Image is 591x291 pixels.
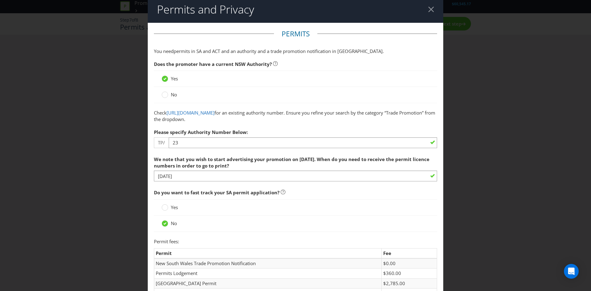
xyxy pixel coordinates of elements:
[174,48,383,54] span: permits in SA and ACT and an authority and a trade promotion notification in [GEOGRAPHIC_DATA]
[154,156,429,169] span: We note that you wish to start advertising your promotion on [DATE]. When do you need to receive ...
[564,264,579,279] div: Open Intercom Messenger
[154,278,382,288] td: [GEOGRAPHIC_DATA] Permit
[154,48,174,54] span: You need
[274,29,317,39] legend: Permits
[154,110,435,122] span: for an existing authority number. Ensure you refine your search by the category “Trade Promotion”...
[167,110,215,116] a: [URL][DOMAIN_NAME]
[154,248,382,258] td: Permit
[171,75,178,82] span: Yes
[381,278,437,288] td: $2,785.00
[154,269,382,278] td: Permits Lodgement
[157,3,254,16] h2: Permits and Privacy
[381,248,437,258] td: Fee
[154,171,437,181] input: DD/MM/YY
[171,91,177,98] span: No
[154,238,437,245] p: Permit fees:
[381,258,437,269] td: $0.00
[154,129,248,135] span: Please specify Authority Number Below:
[154,110,167,116] span: Check
[154,137,169,148] span: TP/
[154,61,272,67] span: Does the promoter have a current NSW Authority?
[381,269,437,278] td: $360.00
[171,220,177,226] span: No
[171,204,178,210] span: Yes
[154,258,382,269] td: New South Wales Trade Promotion Notification
[154,189,279,196] span: Do you want to fast track your SA permit application?
[383,48,384,54] span: .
